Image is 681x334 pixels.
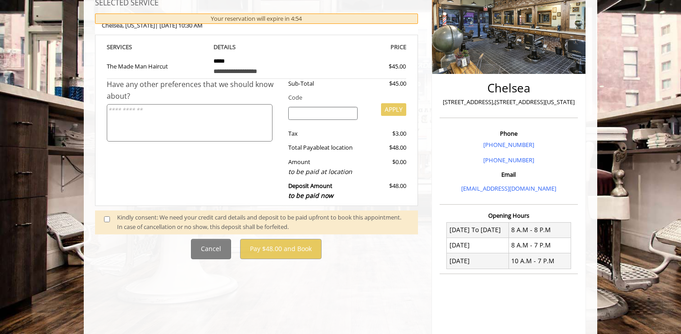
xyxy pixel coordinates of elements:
[440,212,578,219] h3: Opening Hours
[107,42,207,52] th: SERVICE
[240,239,322,259] button: Pay $48.00 and Book
[129,43,132,51] span: S
[281,143,365,152] div: Total Payable
[364,129,406,138] div: $3.00
[381,103,406,116] button: APPLY
[483,156,534,164] a: [PHONE_NUMBER]
[324,143,353,151] span: at location
[508,238,571,253] td: 8 A.M - 7 P.M
[442,171,576,178] h3: Email
[281,79,365,88] div: Sub-Total
[364,157,406,177] div: $0.00
[508,253,571,269] td: 10 A.M - 7 P.M
[123,21,155,29] span: , [US_STATE]
[281,157,365,177] div: Amount
[107,52,207,79] td: The Made Man Haircut
[442,82,576,95] h2: Chelsea
[442,130,576,137] h3: Phone
[364,79,406,88] div: $45.00
[281,129,365,138] div: Tax
[288,167,358,177] div: to be paid at location
[306,42,406,52] th: PRICE
[356,62,406,71] div: $45.00
[461,184,556,192] a: [EMAIL_ADDRESS][DOMAIN_NAME]
[95,14,418,24] div: Your reservation will expire in 4:54
[483,141,534,149] a: [PHONE_NUMBER]
[364,143,406,152] div: $48.00
[442,97,576,107] p: [STREET_ADDRESS],[STREET_ADDRESS][US_STATE]
[364,181,406,201] div: $48.00
[117,213,409,232] div: Kindly consent: We need your credit card details and deposit to be paid upfront to book this appo...
[447,253,509,269] td: [DATE]
[281,93,406,102] div: Code
[447,238,509,253] td: [DATE]
[447,222,509,238] td: [DATE] To [DATE]
[191,239,231,259] button: Cancel
[508,222,571,238] td: 8 A.M - 8 P.M
[288,182,333,200] b: Deposit Amount
[207,42,307,52] th: DETAILS
[288,191,333,200] span: to be paid now
[102,21,203,29] b: Chelsea | [DATE] 10:30 AM
[107,79,281,102] div: Have any other preferences that we should know about?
